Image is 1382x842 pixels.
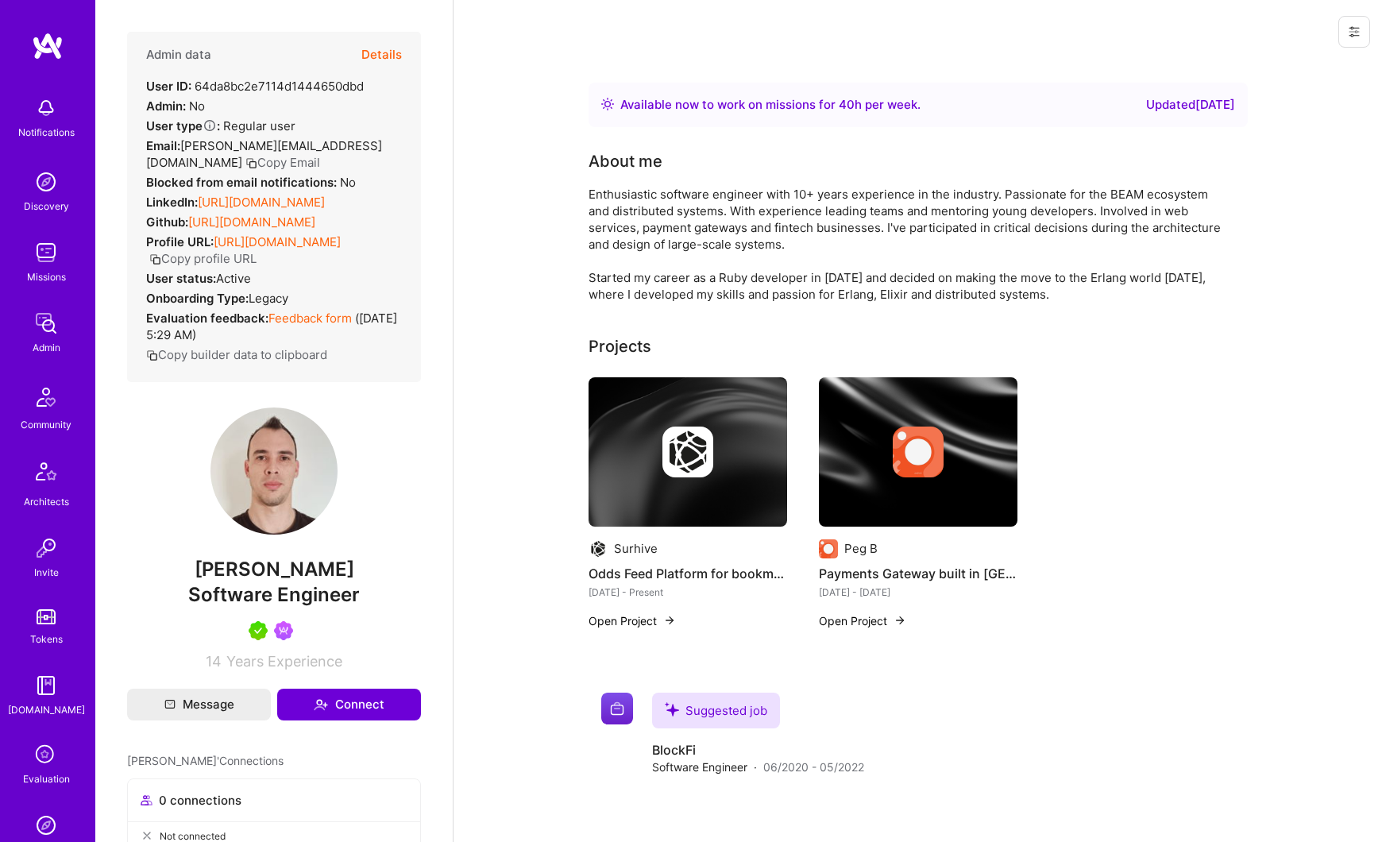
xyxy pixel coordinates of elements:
div: 64da8bc2e7114d1444650dbd [146,78,364,95]
i: Help [203,118,217,133]
a: [URL][DOMAIN_NAME] [188,214,315,230]
div: Peg B [844,540,878,557]
i: icon Copy [146,350,158,361]
span: Years Experience [226,653,342,670]
span: [PERSON_NAME][EMAIL_ADDRESS][DOMAIN_NAME] [146,138,382,170]
img: Company logo [589,539,608,558]
span: 06/2020 - 05/2022 [763,759,864,775]
img: Availability [601,98,614,110]
h4: Odds Feed Platform for bookmakers [589,563,787,584]
img: arrow-right [894,614,906,627]
img: cover [819,377,1017,527]
i: icon SuggestedTeams [665,702,679,716]
div: Tokens [30,631,63,647]
span: Active [216,271,251,286]
i: icon Mail [164,699,176,710]
div: [DATE] - [DATE] [819,584,1017,601]
div: Missions [27,268,66,285]
div: Evaluation [23,771,70,787]
span: [PERSON_NAME]' Connections [127,752,284,769]
div: [DOMAIN_NAME] [8,701,85,718]
i: icon CloseGray [141,829,153,842]
button: Connect [277,689,421,720]
div: Enthusiastic software engineer with 10+ years experience in the industry. Passionate for the BEAM... [589,186,1224,303]
img: User Avatar [210,407,338,535]
div: Surhive [614,540,658,557]
span: 40 [839,97,855,112]
img: arrow-right [663,614,676,627]
div: About me [589,149,662,173]
i: icon Copy [245,157,257,169]
strong: LinkedIn: [146,195,198,210]
button: Copy profile URL [149,250,257,267]
img: logo [32,32,64,60]
img: guide book [30,670,62,701]
strong: Profile URL: [146,234,214,249]
div: Updated [DATE] [1146,95,1235,114]
button: Copy builder data to clipboard [146,346,327,363]
img: Company logo [601,693,633,724]
img: Been on Mission [274,621,293,640]
button: Copy Email [245,154,320,171]
button: Details [361,32,402,78]
strong: User type : [146,118,220,133]
span: legacy [249,291,288,306]
strong: User status: [146,271,216,286]
i: icon Collaborator [141,794,152,806]
a: [URL][DOMAIN_NAME] [198,195,325,210]
a: [URL][DOMAIN_NAME] [214,234,341,249]
div: Community [21,416,71,433]
div: Invite [34,564,59,581]
span: Software Engineer [188,583,360,606]
div: No [146,174,356,191]
h4: Payments Gateway built in [GEOGRAPHIC_DATA] [819,563,1017,584]
img: A.Teamer in Residence [249,621,268,640]
button: Open Project [589,612,676,629]
img: bell [30,92,62,124]
img: Company logo [893,427,944,477]
img: Architects [27,455,65,493]
img: Invite [30,532,62,564]
strong: Github: [146,214,188,230]
strong: Evaluation feedback: [146,311,268,326]
strong: Email: [146,138,180,153]
span: 14 [206,653,222,670]
i: icon Connect [314,697,328,712]
div: Discovery [24,198,69,214]
div: Available now to work on missions for h per week . [620,95,921,114]
i: icon SelectionTeam [31,740,61,771]
span: 0 connections [159,792,241,809]
img: tokens [37,609,56,624]
i: icon Copy [149,253,161,265]
button: Open Project [819,612,906,629]
div: No [146,98,205,114]
span: Software Engineer [652,759,747,775]
strong: Blocked from email notifications: [146,175,340,190]
span: [PERSON_NAME] [127,558,421,581]
div: Architects [24,493,69,510]
div: Regular user [146,118,295,134]
strong: User ID: [146,79,191,94]
strong: Onboarding Type: [146,291,249,306]
img: Admin Search [30,809,62,841]
button: Message [127,689,271,720]
strong: Admin: [146,98,186,114]
img: discovery [30,166,62,198]
a: Feedback form [268,311,352,326]
img: Company logo [662,427,713,477]
img: admin teamwork [30,307,62,339]
div: Admin [33,339,60,356]
span: · [754,759,757,775]
img: teamwork [30,237,62,268]
img: Company logo [819,539,838,558]
div: Notifications [18,124,75,141]
div: [DATE] - Present [589,584,787,601]
div: Projects [589,334,651,358]
h4: BlockFi [652,741,864,759]
img: Community [27,378,65,416]
h4: Admin data [146,48,211,62]
div: Suggested job [652,693,780,728]
img: cover [589,377,787,527]
div: ( [DATE] 5:29 AM ) [146,310,402,343]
